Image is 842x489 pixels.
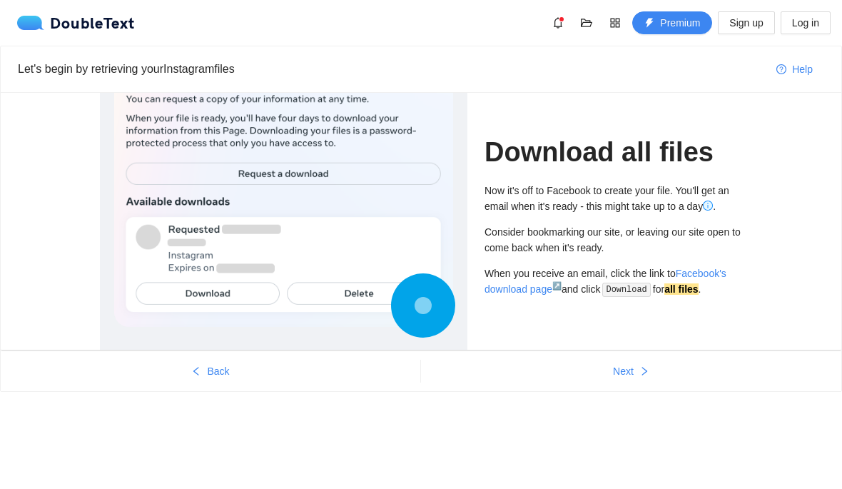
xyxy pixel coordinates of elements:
button: question-circleHelp [765,58,824,81]
button: bell [547,11,569,34]
span: folder-open [576,17,597,29]
a: Facebook's download page↗ [485,268,726,295]
button: thunderboltPremium [632,11,712,34]
span: Sign up [729,15,763,31]
span: Log in [792,15,819,31]
a: logoDoubleText [17,16,135,30]
span: thunderbolt [644,18,654,29]
span: Back [207,363,229,379]
strong: all files [664,283,698,295]
img: logo [17,16,50,30]
span: Help [792,61,813,77]
span: left [191,366,201,378]
button: Nextright [421,360,841,383]
span: bell [547,17,569,29]
div: Now it's off to Facebook to create your file. You'll get an email when it's ready - this might ta... [485,183,742,214]
h1: Download all files [485,136,742,169]
div: Consider bookmarking our site, or leaving our site open to come back when it's ready. [485,224,742,256]
button: leftBack [1,360,420,383]
button: folder-open [575,11,598,34]
div: Let's begin by retrieving your Instagram files [18,60,765,78]
div: When you receive an email, click the link to and click for . [485,266,742,298]
button: appstore [604,11,627,34]
span: question-circle [776,64,786,76]
button: Sign up [718,11,774,34]
span: Premium [660,15,700,31]
div: DoubleText [17,16,135,30]
span: info-circle [703,201,713,211]
button: Log in [781,11,831,34]
span: right [639,366,649,378]
code: Download [602,283,651,297]
sup: ↗ [552,281,562,290]
span: appstore [604,17,626,29]
span: Next [613,363,634,379]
